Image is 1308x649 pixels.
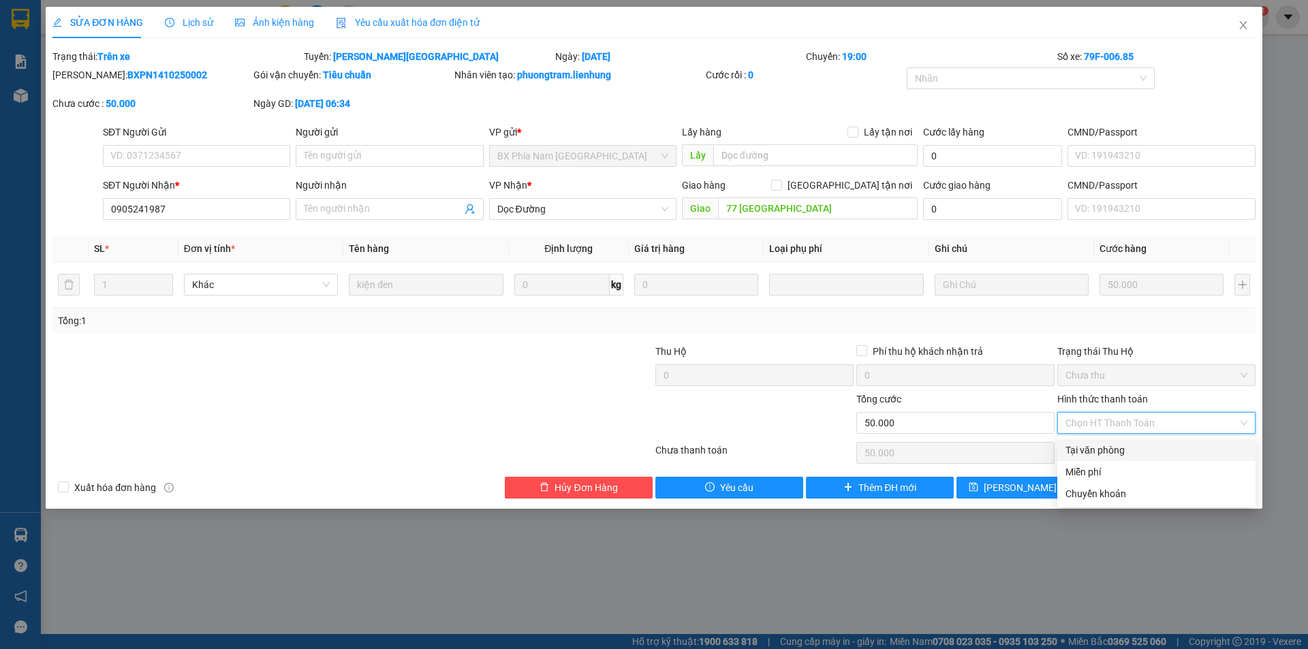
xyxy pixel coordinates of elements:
button: Close [1224,7,1262,45]
label: Hình thức thanh toán [1057,394,1148,405]
div: Người gửi [296,125,483,140]
th: Ghi chú [929,236,1094,262]
button: plus [1234,274,1249,296]
span: Đơn vị tính [184,243,235,254]
div: Nhân viên tạo: [454,67,703,82]
b: BXPN1410250002 [127,69,207,80]
span: Xuất hóa đơn hàng [69,480,161,495]
span: Yêu cầu xuất hóa đơn điện tử [336,17,480,28]
span: Định lượng [544,243,593,254]
input: Ghi Chú [935,274,1089,296]
img: icon [336,18,347,29]
span: [GEOGRAPHIC_DATA] tận nơi [782,178,918,193]
input: 0 [1100,274,1224,296]
span: [PERSON_NAME] thay đổi [984,480,1093,495]
div: Chuyển khoản [1065,486,1247,501]
input: Dọc đường [713,144,918,166]
span: Giao [682,197,718,219]
span: Khác [192,274,330,295]
div: Trạng thái: [51,49,302,64]
div: Gói vận chuyển: [253,67,452,82]
div: Số xe: [1056,49,1257,64]
span: Yêu cầu [720,480,753,495]
span: save [969,482,978,493]
div: CMND/Passport [1068,178,1255,193]
button: exclamation-circleYêu cầu [655,477,803,498]
label: Cước giao hàng [923,180,991,191]
b: 50.000 [106,98,136,109]
button: save[PERSON_NAME] thay đổi [956,477,1104,498]
b: [PERSON_NAME][GEOGRAPHIC_DATA] [333,51,499,62]
div: Ngày GD: [253,96,452,111]
div: VP gửi [489,125,676,140]
span: clock-circle [165,18,174,27]
span: Tổng cước [856,394,901,405]
span: Giao hàng [682,180,726,191]
span: Chưa thu [1065,365,1247,385]
span: kg [610,274,623,296]
div: Chưa thanh toán [654,443,855,466]
div: Ngày: [554,49,805,64]
input: Dọc đường [718,197,918,219]
input: VD: Bàn, Ghế [349,274,503,296]
span: Phí thu hộ khách nhận trả [867,344,988,359]
span: VP Nhận [489,180,527,191]
span: Thêm ĐH mới [858,480,916,495]
div: CMND/Passport [1068,125,1255,140]
input: Cước lấy hàng [923,145,1062,167]
div: Người nhận [296,178,483,193]
div: Tổng: 1 [58,313,505,328]
span: Tên hàng [349,243,389,254]
div: SĐT Người Nhận [103,178,290,193]
input: Cước giao hàng [923,198,1062,220]
div: Tuyến: [302,49,554,64]
b: Tiêu chuẩn [323,69,371,80]
span: Hủy Đơn Hàng [555,480,617,495]
span: Ảnh kiện hàng [235,17,314,28]
span: Giá trị hàng [634,243,685,254]
span: close [1238,20,1249,31]
div: Tại văn phòng [1065,443,1247,458]
span: Lấy hàng [682,127,721,138]
span: Cước hàng [1100,243,1147,254]
div: Miễn phí [1065,464,1247,479]
div: SĐT Người Gửi [103,125,290,140]
span: Lịch sử [165,17,213,28]
div: Cước rồi : [706,67,904,82]
label: Cước lấy hàng [923,127,984,138]
b: 79F-006.85 [1084,51,1134,62]
span: Thu Hộ [655,346,687,357]
button: plusThêm ĐH mới [806,477,954,498]
b: 19:00 [842,51,867,62]
b: [DATE] 06:34 [295,98,350,109]
button: deleteHủy Đơn Hàng [505,477,653,498]
b: Trên xe [97,51,130,62]
span: BX Phía Nam Nha Trang [497,146,668,166]
b: 0 [748,69,753,80]
span: Lấy [682,144,713,166]
div: Chưa cước : [52,96,251,111]
span: exclamation-circle [705,482,715,493]
th: Loại phụ phí [764,236,929,262]
span: SL [94,243,105,254]
span: Chọn HT Thanh Toán [1065,413,1247,433]
span: edit [52,18,62,27]
b: phuongtram.lienhung [517,69,611,80]
b: [DATE] [582,51,610,62]
span: SỬA ĐƠN HÀNG [52,17,143,28]
span: picture [235,18,245,27]
div: [PERSON_NAME]: [52,67,251,82]
span: info-circle [164,483,174,492]
span: Dọc Đường [497,199,668,219]
input: 0 [634,274,758,296]
span: user-add [465,204,476,215]
div: Trạng thái Thu Hộ [1057,344,1256,359]
div: Chuyến: [805,49,1056,64]
button: delete [58,274,80,296]
span: Lấy tận nơi [858,125,918,140]
span: plus [843,482,853,493]
span: delete [540,482,549,493]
